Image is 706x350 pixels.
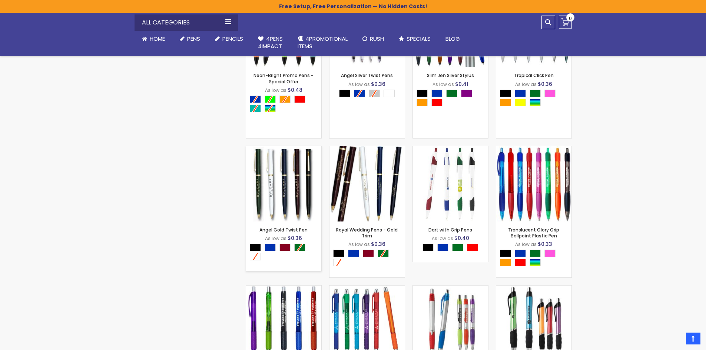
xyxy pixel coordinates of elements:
a: Tropical Click Pen [514,72,554,79]
div: Select A Color [500,250,571,268]
span: $0.33 [538,240,552,248]
div: Pink [544,90,556,97]
div: Black [333,250,344,257]
img: Angel Gold Twist Pen [246,146,321,221]
span: As low as [515,241,537,247]
div: Green [446,90,457,97]
span: Pens [187,35,200,43]
div: Red [294,96,305,103]
div: White [384,90,395,97]
div: Black [339,90,350,97]
span: $0.48 [288,86,302,94]
a: Angel Gold Twist Pen [246,146,321,152]
a: Rush [355,31,391,47]
img: Translucent Glory Grip Ballpoint Plastic Pen [496,146,571,221]
span: 0 [569,15,572,22]
span: As low as [265,235,286,241]
div: Select A Color [333,250,405,268]
div: Orange [417,99,428,106]
span: As low as [265,87,286,93]
div: Blue [515,250,526,257]
div: Assorted [530,259,541,266]
div: Blue [431,90,443,97]
a: 4Pens4impact [251,31,290,55]
div: Black [500,250,511,257]
span: 4Pens 4impact [258,35,283,50]
a: Royal Wedding Pens - Gold Trim [329,146,405,152]
span: As low as [432,235,453,241]
a: Translucent Glory Grip Ballpoint Plastic Pen [508,227,559,239]
span: Blog [445,35,460,43]
div: Red [515,259,526,266]
span: $0.40 [454,234,469,242]
a: Zaz Pen [329,285,405,291]
span: Rush [370,35,384,43]
span: Pencils [222,35,243,43]
div: All Categories [135,14,238,31]
div: Assorted [530,99,541,106]
span: Specials [407,35,431,43]
a: Dart with Grip Pens [428,227,472,233]
span: $0.36 [371,240,385,248]
a: Angel Silver Twist Pens [341,72,393,79]
div: Green [452,244,463,251]
div: Burgundy [279,244,291,251]
span: As low as [348,241,370,247]
img: Royal Wedding Pens - Gold Trim [329,146,405,221]
div: Select A Color [339,90,398,99]
a: Neon-Bright Promo Pens - Special Offer [253,72,314,84]
a: Translucent Tahiti Gel Ink Pen [246,285,321,291]
div: Blue [348,250,359,257]
div: Orange [500,99,511,106]
a: Pencils [208,31,251,47]
span: As low as [432,81,454,87]
a: Specials [391,31,438,47]
div: Purple [461,90,472,97]
div: Select A Color [250,96,321,114]
div: Green [530,250,541,257]
div: Select A Color [422,244,482,253]
a: 4PROMOTIONALITEMS [290,31,355,55]
div: Burgundy [363,250,374,257]
div: Orange [500,259,511,266]
div: Pink [544,250,556,257]
div: Red [431,99,443,106]
div: Select A Color [250,244,321,262]
span: $0.41 [455,80,468,88]
div: Black [250,244,261,251]
div: Yellow [515,99,526,106]
span: $0.36 [538,80,552,88]
div: Blue [515,90,526,97]
div: Black [500,90,511,97]
a: Dart with Grip Pens [413,146,488,152]
a: Home [135,31,172,47]
span: $0.36 [288,234,302,242]
div: Black [417,90,428,97]
span: $0.36 [371,80,385,88]
div: Blue [265,244,276,251]
img: Dart with Grip Pens [413,146,488,221]
a: Blog [438,31,467,47]
a: Angel Gold Twist Pen [259,227,308,233]
div: Select A Color [417,90,488,108]
a: Translucent Glory Grip Ballpoint Plastic Pen [496,146,571,152]
div: Select A Color [500,90,571,108]
span: Home [150,35,165,43]
div: Green [530,90,541,97]
span: As low as [348,81,370,87]
a: Snazzy Silver Designer Ballpoint Pen [413,285,488,291]
a: Neptune Squiggle Grip Retractable Ballpoint Pen [496,285,571,291]
div: Black [422,244,434,251]
div: Red [467,244,478,251]
a: Slim Jen Silver Stylus [427,72,474,79]
span: 4PROMOTIONAL ITEMS [298,35,348,50]
a: Royal Wedding Pens - Gold Trim [336,227,398,239]
span: As low as [515,81,537,87]
a: Pens [172,31,208,47]
div: Blue [437,244,448,251]
a: 0 [559,16,572,29]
